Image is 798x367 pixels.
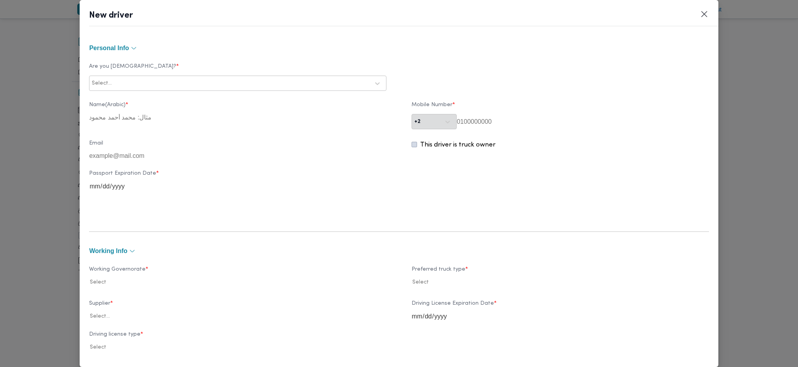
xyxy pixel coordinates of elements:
label: Preferred truck type [412,266,709,278]
label: Passport Expiration Date [89,170,386,183]
span: Personal Info [89,45,129,51]
div: Select... [92,80,112,87]
label: Are you [DEMOGRAPHIC_DATA]? [89,63,386,76]
input: DD/MM/YYY [412,313,709,320]
input: example@mail.com [89,152,386,159]
span: working Info [89,248,127,254]
input: DD/MM/YYY [89,183,386,190]
button: working Info [89,248,709,254]
button: Closes this modal window [700,9,709,19]
label: Mobile Number [412,102,709,114]
label: Email [89,140,386,152]
input: 0100000000 [457,118,709,125]
label: Supplier [89,300,386,313]
label: This driver is truck owner [420,141,496,149]
button: Personal Info [89,45,709,51]
div: Personal Info [89,53,709,217]
label: Driving License Expiration Date [412,300,709,313]
header: New driver [89,9,727,26]
label: Working Governorate [89,266,386,278]
input: مثال: محمد أحمد محمود [89,114,386,121]
label: Name(Arabic) [89,102,386,114]
label: Driving license type [89,331,386,343]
